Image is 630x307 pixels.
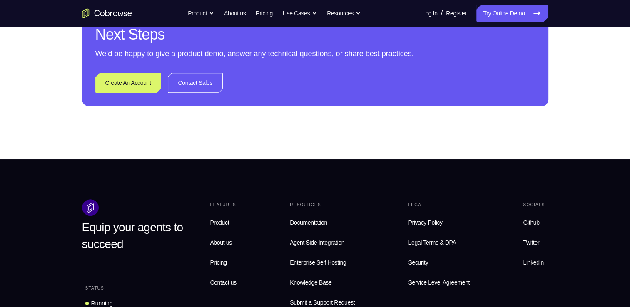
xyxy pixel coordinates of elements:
a: Security [405,254,473,271]
div: Socials [520,199,548,211]
a: Agent Side Integration [286,234,358,251]
span: Github [523,219,539,226]
a: About us [224,5,246,22]
div: Features [207,199,239,211]
a: Pricing [207,254,239,271]
p: We’d be happy to give a product demo, answer any technical questions, or share best practices. [95,48,535,59]
button: Resources [327,5,361,22]
a: Pricing [256,5,272,22]
span: Contact us [210,279,236,286]
div: Status [82,282,107,294]
span: About us [210,239,232,246]
a: Try Online Demo [476,5,548,22]
a: About us [207,234,239,251]
a: Contact us [207,274,239,291]
span: Service Level Agreement [408,277,470,287]
a: Knowledge Base [286,274,358,291]
span: Security [408,259,428,266]
span: Twitter [523,239,539,246]
span: Pricing [210,259,227,266]
a: Go to the home page [82,8,132,18]
a: Linkedin [520,254,548,271]
span: / [441,8,443,18]
a: Create An Account [95,73,161,93]
button: Use Cases [283,5,317,22]
div: Legal [405,199,473,211]
span: Agent Side Integration [290,238,355,248]
a: Documentation [286,214,358,231]
a: Product [207,214,239,231]
a: Register [446,5,466,22]
a: Contact Sales [168,73,223,93]
span: Equip your agents to succeed [82,221,183,250]
a: Twitter [520,234,548,251]
a: Privacy Policy [405,214,473,231]
a: Enterprise Self Hosting [286,254,358,271]
span: Legal Terms & DPA [408,239,456,246]
a: Github [520,214,548,231]
span: Privacy Policy [408,219,442,226]
a: Legal Terms & DPA [405,234,473,251]
span: Documentation [290,219,327,226]
button: Product [188,5,214,22]
span: Knowledge Base [290,279,331,286]
span: Linkedin [523,259,543,266]
h2: Next Steps [95,25,535,45]
span: Product [210,219,229,226]
a: Service Level Agreement [405,274,473,291]
div: Resources [286,199,358,211]
a: Log In [422,5,438,22]
span: Enterprise Self Hosting [290,257,355,267]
